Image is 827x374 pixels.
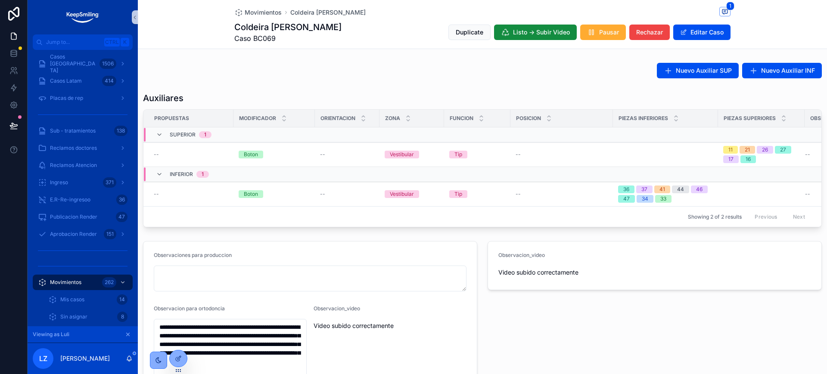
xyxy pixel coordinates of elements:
[245,8,282,17] span: Movimientos
[742,63,822,78] button: Nuevo Auxiliar INF
[202,171,204,178] div: 1
[724,115,776,122] span: Piezas Superiores
[320,151,325,158] span: --
[60,296,84,303] span: Mis casos
[676,66,732,75] span: Nuevo Auxiliar SUP
[33,209,133,225] a: Publicacion Render47
[234,21,342,33] h1: Coldeira [PERSON_NAME]
[154,305,225,312] span: Observacion para ortodoncia
[728,155,734,163] div: 17
[33,226,133,242] a: Aprobacion Render151
[154,115,189,122] span: Propuestas
[121,39,128,46] span: K
[50,179,68,186] span: Ingreso
[65,10,99,24] img: App logo
[33,34,133,50] button: Jump to...CtrlK
[636,28,663,37] span: Rechazar
[745,146,750,154] div: 21
[320,115,355,122] span: Orientacion
[116,195,127,205] div: 36
[726,2,734,10] span: 1
[99,59,116,69] div: 1506
[154,252,232,258] span: Observaciones para produccion
[719,7,731,18] button: 1
[50,127,96,134] span: Sub - tratamientos
[170,171,193,178] span: Inferior
[390,190,414,198] div: Vestibular
[290,8,366,17] span: Coldeira [PERSON_NAME]
[33,331,69,338] span: Viewing as Luli
[314,321,466,330] span: Video subido correctamente
[448,25,491,40] button: Duplicate
[33,140,133,156] a: Reclamos doctores
[102,76,116,86] div: 414
[43,309,133,325] a: Sin asignar8
[234,33,342,43] span: Caso BC069
[33,123,133,139] a: Sub - tratamientos138
[244,190,258,198] div: Boton
[33,56,133,71] a: Casos [GEOGRAPHIC_DATA]1506
[170,131,196,138] span: Superior
[642,195,648,203] div: 34
[244,151,258,158] div: Boton
[456,28,483,37] span: Duplicate
[494,25,577,40] button: Listo -> Subir Video
[50,162,97,169] span: Reclamos Atencion
[659,185,665,193] div: 41
[154,151,159,158] span: --
[677,185,684,193] div: 44
[629,25,670,40] button: Rechazar
[314,305,360,312] span: Observacion_video
[33,192,133,207] a: E.R-Re-ingresoo36
[761,66,815,75] span: Nuevo Auxiliar INF
[104,229,116,239] div: 151
[623,195,630,203] div: 47
[114,126,127,136] div: 138
[762,146,768,154] div: 26
[599,28,619,37] span: Pausar
[623,185,629,193] div: 36
[204,131,206,138] div: 1
[33,158,133,173] a: Reclamos Atencion
[728,146,733,154] div: 11
[454,190,462,198] div: Tip
[498,252,545,258] span: Observacion_video
[102,277,116,287] div: 262
[50,213,97,220] span: Publicacion Render
[117,294,127,305] div: 14
[50,196,90,203] span: E.R-Re-ingresoo
[50,279,81,286] span: Movimientos
[28,50,138,326] div: scrollable content
[154,191,159,198] span: --
[516,151,521,158] span: --
[104,38,120,46] span: Ctrl
[50,231,97,238] span: Aprobacion Render
[33,73,133,89] a: Casos Latam414
[385,115,400,122] span: Zona
[320,191,325,198] span: --
[619,115,668,122] span: Piezas Inferiores
[657,63,739,78] button: Nuevo Auxiliar SUP
[673,25,731,40] button: Editar Caso
[33,90,133,106] a: Placas de rep
[33,275,133,290] a: Movimientos262
[805,191,810,198] span: --
[33,175,133,190] a: Ingreso371
[580,25,626,40] button: Pausar
[43,292,133,307] a: Mis casos14
[46,39,101,46] span: Jump to...
[116,212,127,222] div: 47
[50,53,96,74] span: Casos [GEOGRAPHIC_DATA]
[516,115,541,122] span: Posicion
[50,95,83,102] span: Placas de rep
[805,151,810,158] span: --
[60,354,110,363] p: [PERSON_NAME]
[454,151,462,158] div: Tip
[39,353,47,364] span: LZ
[498,268,651,277] span: Video subido correctamente
[239,115,276,122] span: Modificador
[143,92,183,104] h1: Auxiliares
[450,115,473,122] span: Funcion
[513,28,570,37] span: Listo -> Subir Video
[50,77,82,84] span: Casos Latam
